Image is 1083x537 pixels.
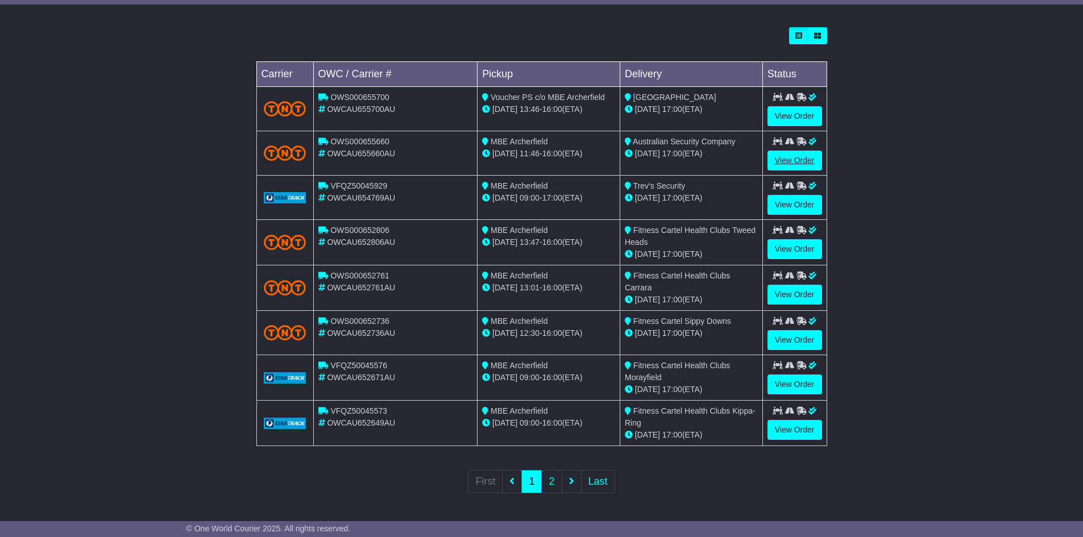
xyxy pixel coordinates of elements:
a: View Order [767,195,822,215]
div: - (ETA) [482,372,615,384]
span: OWS000652806 [330,226,389,235]
div: - (ETA) [482,148,615,160]
div: (ETA) [625,384,758,396]
a: Last [581,470,615,493]
span: Fitness Cartel Sippy Downs [633,317,731,326]
span: [DATE] [492,283,517,292]
img: TNT_Domestic.png [264,235,306,250]
span: OWCAU652761AU [327,283,395,292]
span: MBE Archerfield [491,317,547,326]
span: 16:00 [542,373,562,382]
span: Voucher PS c/o MBE Archerfield [491,93,605,102]
span: 16:00 [542,283,562,292]
span: MBE Archerfield [491,226,547,235]
span: [GEOGRAPHIC_DATA] [633,93,716,102]
span: OWCAU652671AU [327,373,395,382]
span: Australian Security Company [633,137,736,146]
span: 13:46 [520,105,540,114]
span: [DATE] [635,385,660,394]
span: 17:00 [662,430,682,439]
span: [DATE] [635,149,660,158]
span: Fitness Cartel Health Clubs Tweed Heads [625,226,756,247]
span: 17:00 [662,193,682,202]
span: 16:00 [542,418,562,427]
span: [DATE] [492,193,517,202]
span: Fitness Cartel Health Clubs Carrara [625,271,730,292]
td: Delivery [620,62,762,87]
div: (ETA) [625,192,758,204]
a: View Order [767,239,822,259]
div: (ETA) [625,103,758,115]
span: OWCAU652806AU [327,238,395,247]
span: 16:00 [542,105,562,114]
span: 13:47 [520,238,540,247]
span: MBE Archerfield [491,181,547,190]
a: View Order [767,285,822,305]
span: [DATE] [492,238,517,247]
span: [DATE] [635,328,660,338]
span: [DATE] [635,430,660,439]
span: [DATE] [635,105,660,114]
span: OWCAU655660AU [327,149,395,158]
img: TNT_Domestic.png [264,325,306,340]
img: GetCarrierServiceLogo [264,418,306,429]
span: 12:30 [520,328,540,338]
td: OWC / Carrier # [313,62,478,87]
div: - (ETA) [482,192,615,204]
span: OWS000655700 [330,93,389,102]
span: 17:00 [662,249,682,259]
span: MBE Archerfield [491,271,547,280]
div: - (ETA) [482,282,615,294]
span: © One World Courier 2025. All rights reserved. [186,524,351,533]
span: [DATE] [635,249,660,259]
span: 17:00 [662,385,682,394]
img: GetCarrierServiceLogo [264,192,306,203]
span: 16:00 [542,328,562,338]
span: 16:00 [542,238,562,247]
a: View Order [767,420,822,440]
span: [DATE] [492,105,517,114]
span: Fitness Cartel Health Clubs Morayfield [625,361,730,382]
span: OWS000652761 [330,271,389,280]
span: 17:00 [662,105,682,114]
span: 09:00 [520,418,540,427]
span: VFQZ50045929 [330,181,387,190]
span: MBE Archerfield [491,137,547,146]
img: TNT_Domestic.png [264,101,306,116]
span: OWCAU652736AU [327,328,395,338]
span: 16:00 [542,149,562,158]
div: - (ETA) [482,236,615,248]
span: 13:01 [520,283,540,292]
div: (ETA) [625,429,758,441]
span: OWCAU652649AU [327,418,395,427]
span: MBE Archerfield [491,406,547,415]
a: View Order [767,330,822,350]
div: (ETA) [625,148,758,160]
td: Carrier [256,62,313,87]
div: (ETA) [625,327,758,339]
span: VFQZ50045573 [330,406,387,415]
div: - (ETA) [482,327,615,339]
span: Trev's Security [633,181,686,190]
a: 2 [541,470,562,493]
div: (ETA) [625,294,758,306]
span: [DATE] [492,328,517,338]
span: VFQZ50045576 [330,361,387,370]
span: OWCAU654769AU [327,193,395,202]
span: [DATE] [635,295,660,304]
a: View Order [767,374,822,394]
span: [DATE] [492,418,517,427]
span: 17:00 [662,328,682,338]
td: Pickup [478,62,620,87]
span: OWCAU655700AU [327,105,395,114]
span: Fitness Cartel Health Clubs Kippa-Ring [625,406,756,427]
span: OWS000655660 [330,137,389,146]
span: 17:00 [662,295,682,304]
div: (ETA) [625,248,758,260]
span: 09:00 [520,193,540,202]
a: View Order [767,106,822,126]
img: GetCarrierServiceLogo [264,372,306,384]
span: OWS000652736 [330,317,389,326]
span: 17:00 [542,193,562,202]
div: - (ETA) [482,417,615,429]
